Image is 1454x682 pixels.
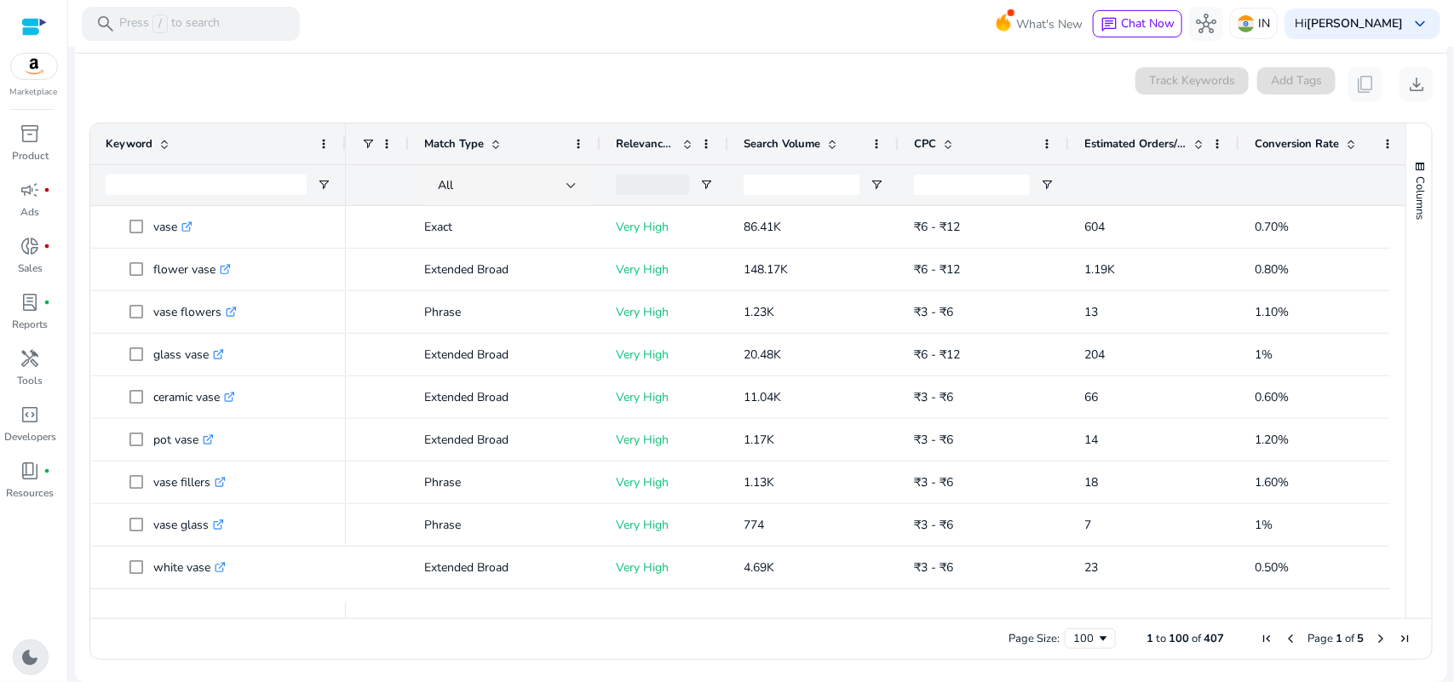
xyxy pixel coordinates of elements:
[1255,219,1289,235] span: 0.70%
[1255,261,1289,278] span: 0.80%
[616,507,713,542] p: Very High
[153,295,237,330] p: vase flowers
[1084,559,1098,576] span: 23
[914,474,953,490] span: ₹3 - ₹6
[20,348,41,369] span: handyman
[21,204,40,220] p: Ads
[1374,632,1388,645] div: Next Page
[1307,631,1333,646] span: Page
[1084,136,1187,152] span: Estimated Orders/Month
[317,178,330,192] button: Open Filter Menu
[914,304,953,320] span: ₹3 - ₹6
[744,261,788,278] span: 148.17K
[1084,602,1091,618] span: 1
[153,465,226,500] p: vase fillers
[1412,176,1428,220] span: Columns
[20,461,41,481] span: book_4
[870,178,883,192] button: Open Filter Menu
[744,347,781,363] span: 20.48K
[616,593,713,628] p: Very High
[1260,632,1273,645] div: First Page
[1156,631,1166,646] span: to
[20,180,41,200] span: campaign
[914,432,953,448] span: ₹3 - ₹6
[699,178,713,192] button: Open Filter Menu
[616,209,713,244] p: Very High
[616,295,713,330] p: Very High
[1398,632,1411,645] div: Last Page
[616,422,713,457] p: Very High
[914,175,1030,195] input: CPC Filter Input
[1101,16,1118,33] span: chat
[744,389,781,405] span: 11.04K
[1093,10,1182,37] button: chatChat Now
[20,647,41,668] span: dark_mode
[424,209,585,244] p: Exact
[424,593,585,628] p: Extended Broad
[152,14,168,33] span: /
[153,593,233,628] p: flowee vase
[10,86,58,99] p: Marketplace
[424,252,585,287] p: Extended Broad
[7,485,55,501] p: Resources
[4,429,56,444] p: Developers
[914,602,953,618] span: ₹3 - ₹6
[153,380,235,415] p: ceramic vase
[1345,631,1354,646] span: of
[1258,9,1270,38] p: IN
[914,219,960,235] span: ₹6 - ₹12
[616,380,713,415] p: Very High
[1084,474,1098,490] span: 18
[119,14,220,33] p: Press to search
[424,465,585,500] p: Phrase
[153,422,214,457] p: pot vase
[1084,517,1091,533] span: 7
[616,252,713,287] p: Very High
[1196,14,1216,34] span: hub
[1084,261,1115,278] span: 1.19K
[424,136,484,152] span: Match Type
[153,337,224,372] p: glass vase
[20,123,41,144] span: inventory_2
[1040,178,1054,192] button: Open Filter Menu
[914,389,953,405] span: ₹3 - ₹6
[1410,14,1430,34] span: keyboard_arrow_down
[20,236,41,256] span: donut_small
[744,559,774,576] span: 4.69K
[744,517,764,533] span: 774
[1084,347,1105,363] span: 204
[616,465,713,500] p: Very High
[616,550,713,585] p: Very High
[1084,304,1098,320] span: 13
[424,422,585,457] p: Extended Broad
[1307,15,1403,32] b: [PERSON_NAME]
[1121,15,1175,32] span: Chat Now
[1336,631,1342,646] span: 1
[1295,18,1403,30] p: Hi
[1238,15,1255,32] img: in.svg
[1255,304,1289,320] span: 1.10%
[1255,559,1289,576] span: 0.50%
[1084,432,1098,448] span: 14
[1016,9,1083,39] span: What's New
[1147,631,1153,646] span: 1
[1065,628,1116,649] div: Page Size
[153,550,226,585] p: white vase
[1399,67,1434,101] button: download
[1255,389,1289,405] span: 0.60%
[18,373,43,388] p: Tools
[914,261,960,278] span: ₹6 - ₹12
[616,136,675,152] span: Relevance Score
[1406,74,1427,95] span: download
[1084,219,1105,235] span: 604
[744,219,781,235] span: 86.41K
[1255,136,1339,152] span: Conversion Rate
[914,136,936,152] span: CPC
[13,317,49,332] p: Reports
[20,404,41,425] span: code_blocks
[424,380,585,415] p: Extended Broad
[914,517,953,533] span: ₹3 - ₹6
[424,295,585,330] p: Phrase
[424,507,585,542] p: Phrase
[1009,631,1060,646] div: Page Size:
